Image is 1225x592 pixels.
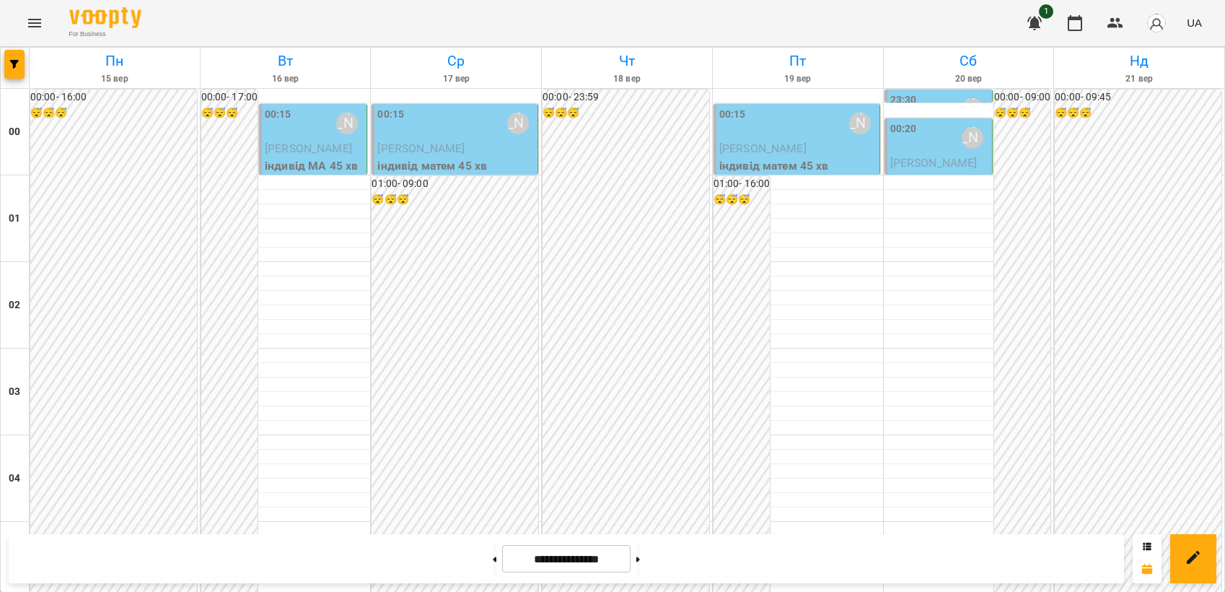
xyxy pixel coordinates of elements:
[714,176,770,192] h6: 01:00 - 16:00
[544,50,710,72] h6: Чт
[9,124,20,140] h6: 00
[377,157,535,175] p: індивід матем 45 хв
[994,105,1050,121] h6: 😴😴😴
[201,105,258,121] h6: 😴😴😴
[9,297,20,313] h6: 02
[9,471,20,487] h6: 04
[1146,13,1167,33] img: avatar_s.png
[1187,15,1202,30] span: UA
[543,90,709,105] h6: 00:00 - 23:59
[544,72,710,86] h6: 18 вер
[886,72,1052,86] h6: 20 вер
[1181,9,1208,36] button: UA
[886,50,1052,72] h6: Сб
[32,72,198,86] h6: 15 вер
[1056,72,1222,86] h6: 21 вер
[17,6,52,40] button: Menu
[962,127,983,149] div: Тюрдьо Лариса
[890,172,990,189] p: індивід МА 45 хв
[1056,50,1222,72] h6: Нд
[1055,105,1221,121] h6: 😴😴😴
[377,107,404,123] label: 00:15
[715,72,881,86] h6: 19 вер
[372,176,538,192] h6: 01:00 - 09:00
[714,192,770,208] h6: 😴😴😴
[890,121,917,137] label: 00:20
[265,157,364,175] p: індивід МА 45 хв
[203,72,369,86] h6: 16 вер
[1055,90,1221,105] h6: 00:00 - 09:45
[30,105,197,121] h6: 😴😴😴
[373,50,539,72] h6: Ср
[849,113,871,134] div: Тюрдьо Лариса
[69,30,141,39] span: For Business
[9,211,20,227] h6: 01
[890,156,978,170] span: [PERSON_NAME]
[994,90,1050,105] h6: 00:00 - 09:00
[32,50,198,72] h6: Пн
[69,7,141,28] img: Voopty Logo
[336,113,358,134] div: Тюрдьо Лариса
[719,142,807,155] span: [PERSON_NAME]
[719,107,746,123] label: 00:15
[265,142,352,155] span: [PERSON_NAME]
[373,72,539,86] h6: 17 вер
[265,107,291,123] label: 00:15
[543,105,709,121] h6: 😴😴😴
[507,113,529,134] div: Тюрдьо Лариса
[372,192,538,208] h6: 😴😴😴
[715,50,881,72] h6: Пт
[201,90,258,105] h6: 00:00 - 17:00
[890,92,917,108] label: 23:30
[719,157,877,175] p: індивід матем 45 хв
[203,50,369,72] h6: Вт
[962,98,983,120] div: Тюрдьо Лариса
[30,90,197,105] h6: 00:00 - 16:00
[377,142,465,155] span: [PERSON_NAME]
[9,384,20,400] h6: 03
[1039,4,1053,19] span: 1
